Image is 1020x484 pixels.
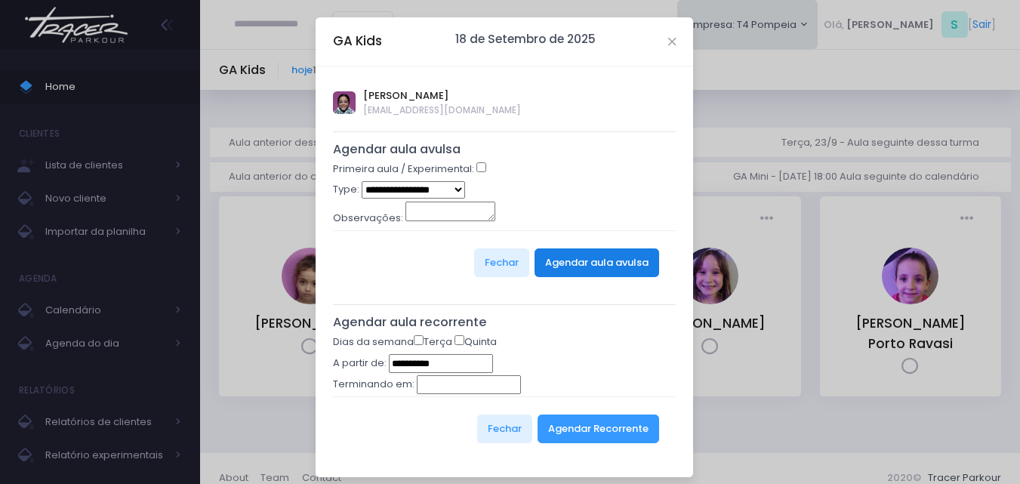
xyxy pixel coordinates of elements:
[333,32,382,51] h5: GA Kids
[414,334,452,350] label: Terça
[333,142,676,157] h5: Agendar aula avulsa
[333,356,387,371] label: A partir de:
[455,335,464,345] input: Quinta
[668,38,676,45] button: Close
[333,334,676,461] form: Dias da semana
[333,377,414,392] label: Terminando em:
[333,211,403,226] label: Observações:
[455,32,596,46] h6: 18 de Setembro de 2025
[414,335,424,345] input: Terça
[474,248,529,277] button: Fechar
[535,248,659,277] button: Agendar aula avulsa
[538,415,659,443] button: Agendar Recorrente
[333,182,359,197] label: Type:
[477,415,532,443] button: Fechar
[363,88,521,103] span: [PERSON_NAME]
[333,315,676,330] h5: Agendar aula recorrente
[333,162,474,177] label: Primeira aula / Experimental:
[363,103,521,117] span: [EMAIL_ADDRESS][DOMAIN_NAME]
[455,334,497,350] label: Quinta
